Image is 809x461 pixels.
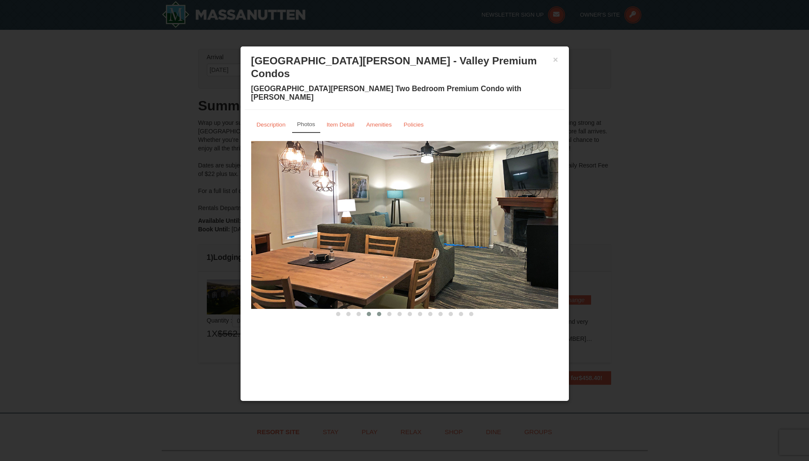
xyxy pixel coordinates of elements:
[251,141,558,309] img: 18876286-166-68b6bf5c.jpg
[257,121,286,128] small: Description
[553,55,558,64] button: ×
[361,116,397,133] a: Amenities
[321,116,360,133] a: Item Detail
[297,121,315,127] small: Photos
[327,121,354,128] small: Item Detail
[251,55,558,80] h3: [GEOGRAPHIC_DATA][PERSON_NAME] - Valley Premium Condos
[398,116,429,133] a: Policies
[251,116,291,133] a: Description
[403,121,423,128] small: Policies
[366,121,392,128] small: Amenities
[251,84,558,101] h4: [GEOGRAPHIC_DATA][PERSON_NAME] Two Bedroom Premium Condo with [PERSON_NAME]
[292,116,320,133] a: Photos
